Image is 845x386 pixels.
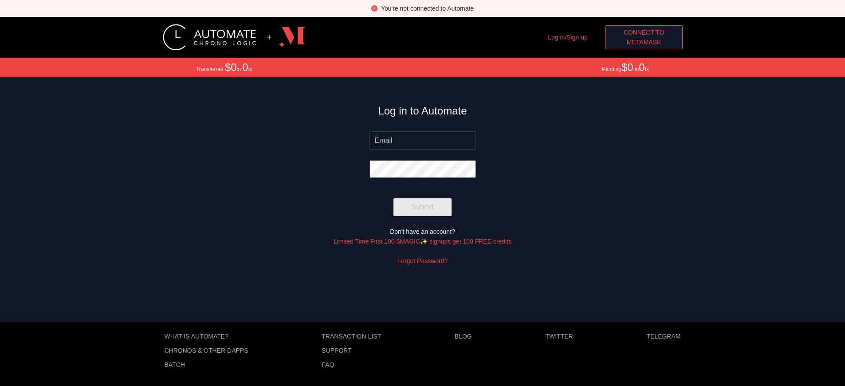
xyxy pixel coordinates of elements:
[397,257,448,264] a: Forgot Password?
[196,61,252,74] div: Transferred in tx
[381,4,474,13] div: You're not connected to Automate
[267,32,272,43] div: +
[390,228,455,235] span: Don't have an account?
[378,104,467,118] h3: Log in to Automate
[163,24,256,51] img: logo
[393,198,452,216] button: Submit
[548,34,588,41] a: Log in/Sign up
[165,347,248,354] a: Chronos & other dApps
[334,238,511,245] a: Limited Time First 100 $MAGIC✨ signups get 100 FREE credits
[279,24,306,51] img: logo
[602,61,649,74] div: Pending in tx
[627,37,661,47] span: MetaMask
[369,131,476,149] input: Email
[621,61,633,73] span: $0
[639,61,645,73] span: 0
[322,333,381,340] a: Transaction list
[242,61,248,73] span: 0
[225,61,237,73] span: $0
[455,333,472,340] a: Blog
[624,28,664,37] span: Connect to
[165,333,248,340] a: What is Automate?
[322,347,381,354] a: Support
[371,5,377,12] span: close-circle
[646,333,680,340] a: Telegram
[545,333,573,340] a: Twitter
[165,361,248,368] a: Batch
[605,25,683,49] button: Connect toMetaMask
[322,361,381,368] a: FAQ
